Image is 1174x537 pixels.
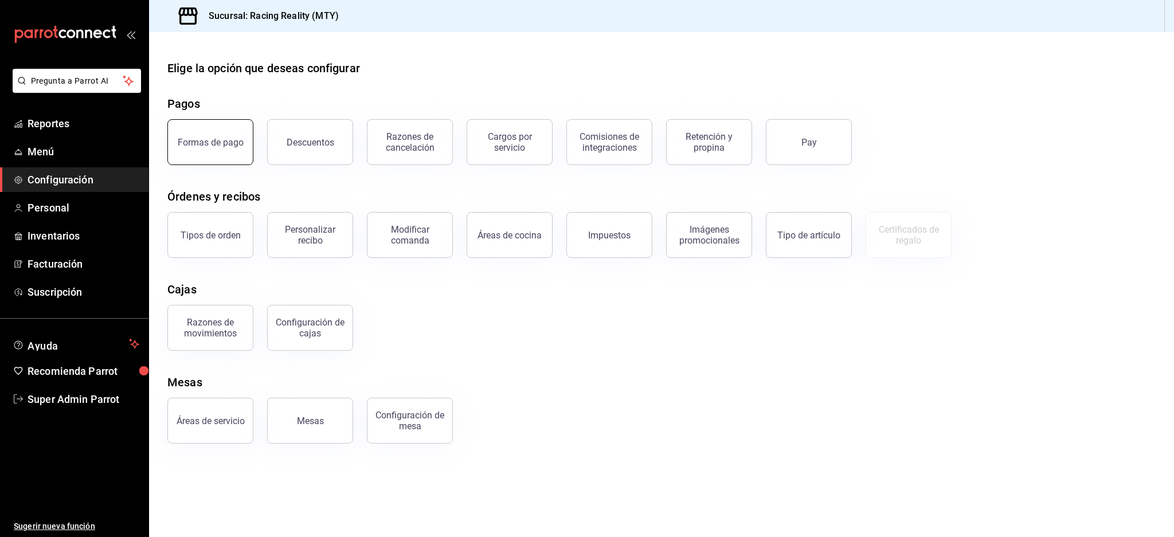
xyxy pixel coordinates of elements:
[267,305,353,351] button: Configuración de cajas
[167,212,253,258] button: Tipos de orden
[801,137,817,148] div: Pay
[167,398,253,444] button: Áreas de servicio
[167,188,260,205] div: Órdenes y recibos
[287,137,334,148] div: Descuentos
[566,212,652,258] button: Impuestos
[28,200,139,215] span: Personal
[28,256,139,272] span: Facturación
[467,212,553,258] button: Áreas de cocina
[474,131,545,153] div: Cargos por servicio
[28,228,139,244] span: Inventarios
[367,212,453,258] button: Modificar comanda
[666,212,752,258] button: Imágenes promocionales
[478,230,542,241] div: Áreas de cocina
[28,116,139,131] span: Reportes
[8,83,141,95] a: Pregunta a Parrot AI
[674,131,745,153] div: Retención y propina
[374,410,445,432] div: Configuración de mesa
[28,144,139,159] span: Menú
[167,305,253,351] button: Razones de movimientos
[275,224,346,246] div: Personalizar recibo
[766,212,852,258] button: Tipo de artículo
[866,212,952,258] button: Certificados de regalo
[178,137,244,148] div: Formas de pago
[28,363,139,379] span: Recomienda Parrot
[167,95,200,112] div: Pagos
[574,131,645,153] div: Comisiones de integraciones
[13,69,141,93] button: Pregunta a Parrot AI
[126,30,135,39] button: open_drawer_menu
[297,416,324,426] div: Mesas
[167,374,202,391] div: Mesas
[467,119,553,165] button: Cargos por servicio
[367,119,453,165] button: Razones de cancelación
[181,230,241,241] div: Tipos de orden
[267,212,353,258] button: Personalizar recibo
[873,224,944,246] div: Certificados de regalo
[167,119,253,165] button: Formas de pago
[674,224,745,246] div: Imágenes promocionales
[28,284,139,300] span: Suscripción
[267,119,353,165] button: Descuentos
[167,281,197,298] div: Cajas
[367,398,453,444] button: Configuración de mesa
[666,119,752,165] button: Retención y propina
[566,119,652,165] button: Comisiones de integraciones
[14,520,139,532] span: Sugerir nueva función
[31,75,123,87] span: Pregunta a Parrot AI
[175,317,246,339] div: Razones de movimientos
[177,416,245,426] div: Áreas de servicio
[28,337,124,351] span: Ayuda
[374,131,445,153] div: Razones de cancelación
[766,119,852,165] button: Pay
[275,317,346,339] div: Configuración de cajas
[28,172,139,187] span: Configuración
[28,391,139,407] span: Super Admin Parrot
[374,224,445,246] div: Modificar comanda
[267,398,353,444] button: Mesas
[588,230,631,241] div: Impuestos
[199,9,339,23] h3: Sucursal: Racing Reality (MTY)
[167,60,360,77] div: Elige la opción que deseas configurar
[777,230,840,241] div: Tipo de artículo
